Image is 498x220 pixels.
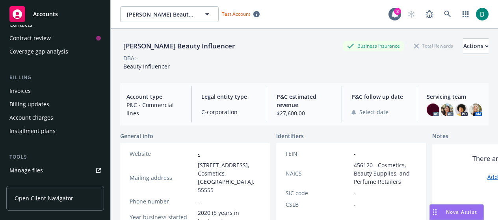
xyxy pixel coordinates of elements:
a: - [198,150,200,157]
span: Legal entity type [201,92,257,101]
a: Contract review [6,32,104,44]
span: Account type [126,92,182,101]
span: P&C estimated revenue [277,92,332,109]
img: photo [441,104,453,116]
span: - [198,197,200,205]
div: Mailing address [130,174,195,182]
button: Actions [463,38,489,54]
div: [PERSON_NAME] Beauty Influencer [120,41,238,51]
a: Start snowing [403,6,419,22]
a: Report a Bug [422,6,437,22]
img: photo [476,8,489,20]
a: Accounts [6,3,104,25]
div: Website [130,150,195,158]
a: Billing updates [6,98,104,111]
span: Identifiers [276,132,304,140]
span: $27,600.00 [277,109,332,117]
span: General info [120,132,153,140]
span: - [354,200,356,209]
span: P&C follow up date [351,92,407,101]
a: Coverage gap analysis [6,45,104,58]
span: Open Client Navigator [15,194,73,202]
span: Servicing team [427,92,482,101]
div: FEIN [286,150,351,158]
a: Manage files [6,164,104,177]
div: Billing [6,74,104,81]
img: photo [469,104,482,116]
span: 456120 - Cosmetics, Beauty Supplies, and Perfume Retailers [354,161,416,186]
div: SIC code [286,189,351,197]
div: Actions [463,39,489,54]
div: Phone number [130,197,195,205]
span: Beauty Influencer [123,63,170,70]
button: Nova Assist [429,204,484,220]
div: Manage files [9,164,43,177]
div: Contract review [9,32,51,44]
span: Test Account [222,11,250,17]
div: DBA: - [123,54,138,62]
img: photo [455,104,468,116]
a: Switch app [458,6,474,22]
a: Policy checking [6,177,104,190]
a: Invoices [6,85,104,97]
div: Total Rewards [410,41,457,51]
span: - [354,189,356,197]
span: Accounts [33,11,58,17]
span: Nova Assist [446,209,477,215]
span: Notes [432,132,448,141]
button: [PERSON_NAME] Beauty Influencer [120,6,219,22]
div: Business Insurance [343,41,404,51]
div: Account charges [9,111,53,124]
div: Invoices [9,85,31,97]
a: Search [440,6,455,22]
span: [STREET_ADDRESS], Cosmetics, [GEOGRAPHIC_DATA], 55555 [198,161,260,194]
div: CSLB [286,200,351,209]
img: photo [427,104,439,116]
span: - [354,150,356,158]
span: Select date [359,108,388,116]
div: Drag to move [430,205,440,220]
div: Coverage gap analysis [9,45,68,58]
div: NAICS [286,169,351,177]
div: Installment plans [9,125,56,137]
div: Billing updates [9,98,49,111]
span: P&C - Commercial lines [126,101,182,117]
span: Test Account [219,10,263,18]
span: [PERSON_NAME] Beauty Influencer [127,10,195,18]
a: Installment plans [6,125,104,137]
div: Tools [6,153,104,161]
div: Policy checking [9,177,49,190]
a: Account charges [6,111,104,124]
div: 2 [394,8,401,15]
span: C-corporation [201,108,257,116]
